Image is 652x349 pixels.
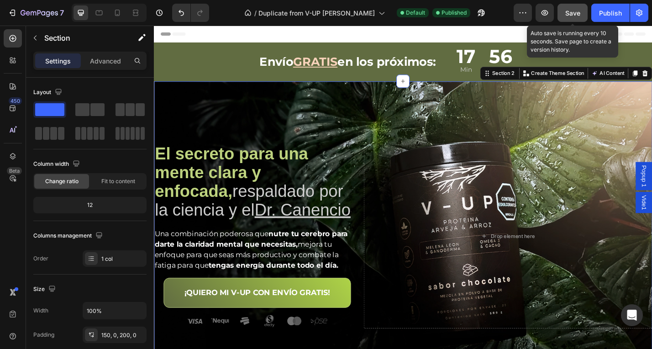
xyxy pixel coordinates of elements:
span: Fit to content [101,177,135,185]
button: Save [557,4,588,22]
span: Change ratio [45,177,79,185]
div: Column width [33,158,82,170]
button: Publish [591,4,630,22]
p: Section [44,32,119,43]
p: seg [368,42,394,54]
div: Padding [33,331,54,339]
div: Order [33,254,48,263]
span: Duplicate from V-UP [PERSON_NAME] [258,8,375,18]
strong: tengas energía durante todo el día. [60,259,202,268]
div: 150, 0, 200, 0 [101,331,144,339]
div: Section 2 [370,48,398,57]
div: Width [33,307,48,315]
u: GRATIS [153,32,202,48]
div: Layout [33,86,64,99]
button: AI Content [479,47,520,58]
p: ¡QUIERO MI V-UP CON ENVÍO GRATIS! [33,286,194,301]
div: 1 col [101,255,144,263]
div: Drop element here [370,228,419,235]
span: Vide1 [534,186,543,203]
button: <p>¡QUIERO MI V-UP CON ENVÍO GRATIS!</p> [11,277,216,310]
p: 7 [60,7,64,18]
strong: El secreto para una mente clara y enfocada, [1,131,169,192]
p: respaldado por la ciencia y el [1,131,226,213]
div: Beta [7,167,22,174]
p: Create Theme Section [415,48,473,57]
span: Popup 1 [534,153,543,177]
span: Save [565,9,580,17]
p: Min [333,42,354,54]
iframe: Design area [154,26,652,349]
div: Open Intercom Messenger [621,304,643,326]
span: Default [406,9,425,17]
div: Size [33,283,58,296]
div: Undo/Redo [172,4,209,22]
p: Envío en los próximos: [1,28,310,51]
div: Columns management [33,230,105,242]
div: 12 [35,199,145,212]
img: gempages_541512858731545712-a90caa58-3205-470a-8631-c2d64f98dd52.svg [33,317,193,333]
u: Dr. Canencio [110,192,216,212]
span: Published [442,9,467,17]
button: 7 [4,4,68,22]
input: Auto [83,302,146,319]
div: 450 [9,97,22,105]
div: Publish [599,8,622,18]
div: 17 [333,26,354,42]
div: 56 [368,26,394,42]
p: Settings [45,56,71,66]
p: Advanced [90,56,121,66]
p: Una combinación poderosa que mejora tu enfoque para que seas más productivo y combate la fatiga p... [1,223,226,269]
span: / [254,8,257,18]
